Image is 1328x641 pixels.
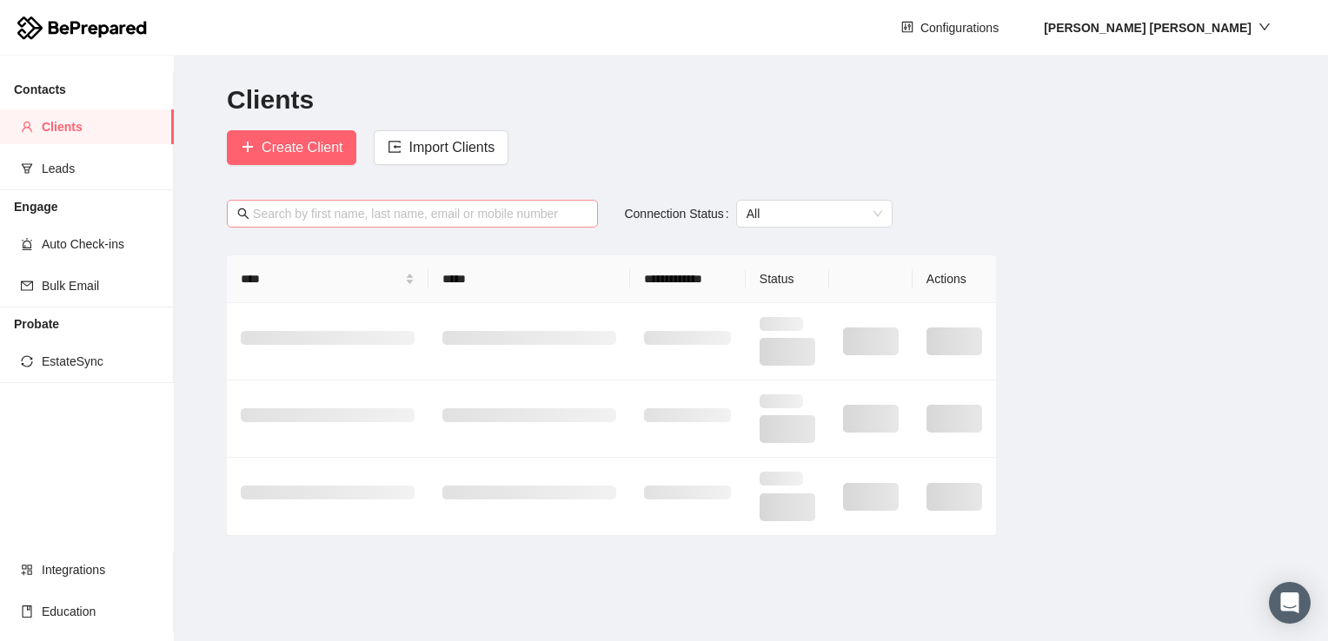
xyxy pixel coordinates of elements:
th: Actions [913,255,996,303]
strong: Engage [14,200,58,214]
th: Name [227,255,428,303]
span: sync [21,355,33,367]
span: Create Client [262,136,342,158]
span: alert [21,238,33,250]
div: Open Intercom Messenger [1269,582,1311,624]
button: [PERSON_NAME] [PERSON_NAME] [1030,14,1285,42]
span: appstore-add [21,564,33,576]
span: Education [42,594,160,629]
strong: Contacts [14,83,66,96]
span: user [21,121,33,133]
span: mail [21,280,33,292]
span: import [388,140,402,156]
span: plus [241,140,255,156]
th: Status [746,255,829,303]
span: Configurations [920,18,999,37]
span: EstateSync [42,344,160,379]
span: Integrations [42,552,160,587]
span: funnel-plot [21,162,33,175]
strong: Probate [14,317,59,331]
label: Connection Status [624,200,735,228]
span: Clients [42,109,160,144]
span: control [901,21,913,35]
span: search [237,208,249,220]
h2: Clients [227,83,1275,118]
button: plusCreate Client [227,130,356,165]
span: book [21,605,33,618]
span: Bulk Email [42,268,160,303]
input: Search by first name, last name, email or mobile number [253,204,588,223]
strong: [PERSON_NAME] [PERSON_NAME] [1044,21,1252,35]
button: controlConfigurations [887,14,1013,42]
span: Import Clients [408,136,495,158]
span: Leads [42,151,160,186]
span: down [1258,21,1271,33]
button: importImport Clients [374,130,508,165]
span: Auto Check-ins [42,227,160,261]
span: All [747,201,882,227]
